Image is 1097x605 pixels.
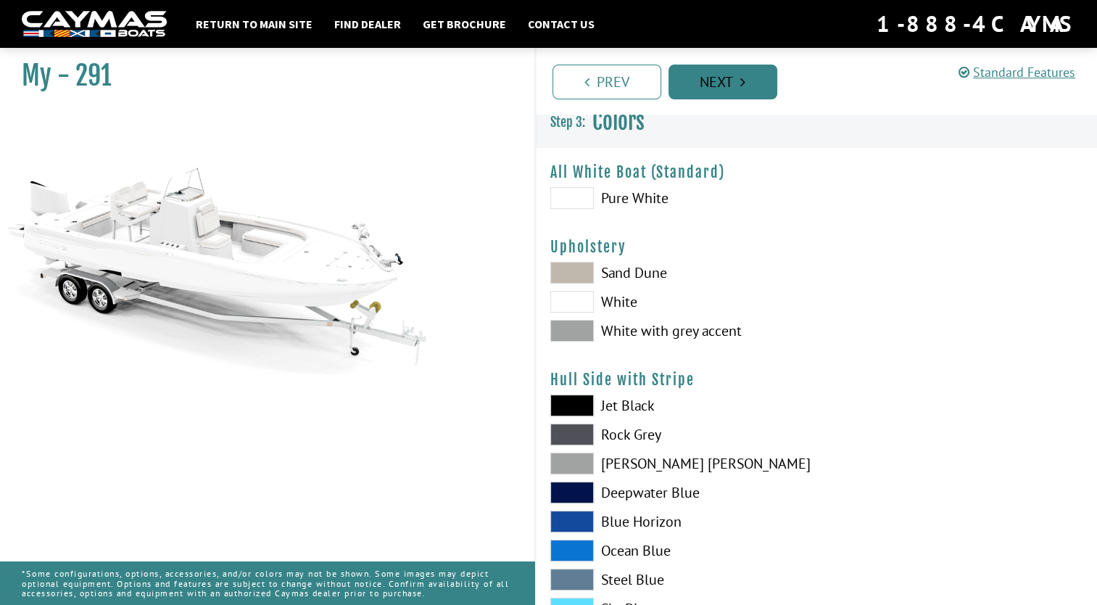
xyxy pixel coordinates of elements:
div: 1-888-4CAYMAS [877,8,1075,40]
label: [PERSON_NAME] [PERSON_NAME] [550,453,802,474]
h4: Upholstery [550,238,1083,256]
a: Standard Features [959,64,1075,81]
img: white-logo-c9c8dbefe5ff5ceceb0f0178aa75bf4bb51f6bca0971e226c86eb53dfe498488.png [22,11,167,38]
a: Contact Us [521,15,602,33]
label: White with grey accent [550,320,802,342]
a: Next [668,65,777,99]
label: Rock Grey [550,424,802,445]
label: Steel Blue [550,569,802,590]
h1: My - 291 [22,59,498,92]
a: Find Dealer [327,15,408,33]
label: Blue Horizon [550,511,802,532]
label: White [550,291,802,313]
label: Deepwater Blue [550,482,802,503]
a: Prev [552,65,661,99]
label: Ocean Blue [550,540,802,561]
a: Return to main site [189,15,320,33]
label: Jet Black [550,395,802,416]
a: Get Brochure [415,15,513,33]
label: Pure White [550,187,802,209]
h4: All White Boat (Standard) [550,163,1083,181]
p: *Some configurations, options, accessories, and/or colors may not be shown. Some images may depic... [22,561,513,605]
h4: Hull Side with Stripe [550,371,1083,389]
label: Sand Dune [550,262,802,284]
